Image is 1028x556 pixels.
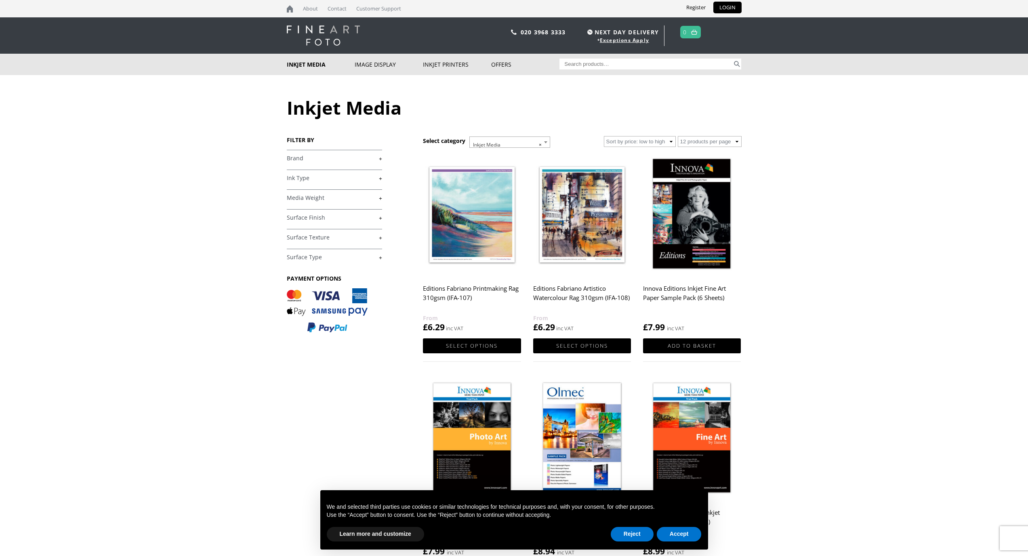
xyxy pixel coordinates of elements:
[423,321,428,333] span: £
[423,378,521,500] img: Innova Photo Art Inkjet Photo Paper Sample Pack (8 sheets)
[732,59,742,69] button: Search
[533,321,538,333] span: £
[643,338,741,353] a: Add to basket: “Innova Editions Inkjet Fine Art Paper Sample Pack (6 Sheets)”
[287,174,382,182] a: +
[287,249,382,265] h4: Surface Type
[469,136,550,148] span: Inkjet Media
[287,25,360,46] img: logo-white.svg
[287,54,355,75] a: Inkjet Media
[287,170,382,186] h4: Ink Type
[287,136,382,144] h3: FILTER BY
[643,378,741,500] img: Innova Fine Art Paper Inkjet Sample Pack (11 Sheets)
[287,234,382,241] a: +
[585,27,659,37] span: NEXT DAY DELIVERY
[691,29,697,35] img: basket.svg
[533,321,555,333] bdi: 6.29
[533,153,631,276] img: Editions Fabriano Artistico Watercolour Rag 310gsm (IFA-108)
[491,54,559,75] a: Offers
[604,136,676,147] select: Shop order
[287,194,382,202] a: +
[611,527,654,541] button: Reject
[327,511,702,519] p: Use the “Accept” button to consent. Use the “Reject” button to continue without accepting.
[533,378,631,500] img: Olmec Inkjet Photo Paper Sample Pack (14 sheets)
[287,229,382,245] h4: Surface Texture
[713,2,742,13] a: LOGIN
[287,189,382,206] h4: Media Weight
[511,29,517,35] img: phone.svg
[287,209,382,225] h4: Surface Finish
[533,281,631,313] h2: Editions Fabriano Artistico Watercolour Rag 310gsm (IFA-108)
[287,95,742,120] h1: Inkjet Media
[587,29,593,35] img: time.svg
[600,37,649,44] a: Exceptions Apply
[533,153,631,333] a: Editions Fabriano Artistico Watercolour Rag 310gsm (IFA-108) £6.29
[521,28,566,36] a: 020 3968 3333
[327,503,702,511] p: We and selected third parties use cookies or similar technologies for technical purposes and, wit...
[643,321,648,333] span: £
[287,150,382,166] h4: Brand
[423,153,521,333] a: Editions Fabriano Printmaking Rag 310gsm (IFA-107) £6.29
[423,338,521,353] a: Select options for “Editions Fabriano Printmaking Rag 310gsm (IFA-107)”
[287,214,382,222] a: +
[423,281,521,313] h2: Editions Fabriano Printmaking Rag 310gsm (IFA-107)
[327,527,424,541] button: Learn more and customize
[533,338,631,353] a: Select options for “Editions Fabriano Artistico Watercolour Rag 310gsm (IFA-108)”
[643,153,741,276] img: Innova Editions Inkjet Fine Art Paper Sample Pack (6 Sheets)
[423,54,491,75] a: Inkjet Printers
[680,2,712,13] a: Register
[287,155,382,162] a: +
[423,321,445,333] bdi: 6.29
[423,137,465,145] h3: Select category
[355,54,423,75] a: Image Display
[539,139,542,151] span: ×
[643,281,741,313] h2: Innova Editions Inkjet Fine Art Paper Sample Pack (6 Sheets)
[470,137,550,153] span: Inkjet Media
[657,527,702,541] button: Accept
[643,153,741,333] a: Innova Editions Inkjet Fine Art Paper Sample Pack (6 Sheets) £7.99 inc VAT
[287,275,382,282] h3: PAYMENT OPTIONS
[559,59,732,69] input: Search products…
[287,288,368,333] img: PAYMENT OPTIONS
[643,321,665,333] bdi: 7.99
[287,254,382,261] a: +
[683,26,687,38] a: 0
[667,324,684,333] strong: inc VAT
[423,153,521,276] img: Editions Fabriano Printmaking Rag 310gsm (IFA-107)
